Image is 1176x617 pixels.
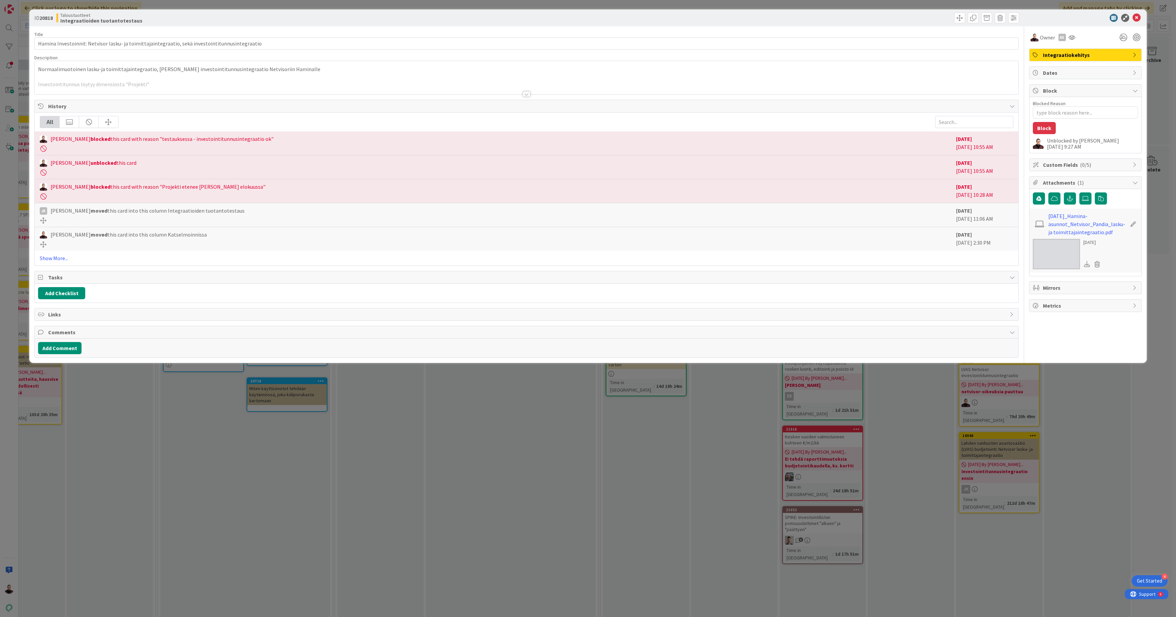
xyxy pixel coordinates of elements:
[40,183,47,191] img: AA
[51,135,274,143] span: [PERSON_NAME] this card with reason "testauksessa - investointitunnusintegraatio ok"
[1083,260,1091,269] div: Download
[35,3,37,8] div: 9
[1043,69,1129,77] span: Dates
[91,183,110,190] b: blocked
[956,183,972,190] b: [DATE]
[91,135,110,142] b: blocked
[38,65,1015,73] p: Normaalimuotoinen lasku-ja toimittajaintegraatio, [PERSON_NAME] investointitunnusintegraatio Netv...
[956,207,1013,223] div: [DATE] 11:06 AM
[956,135,1013,152] div: [DATE] 10:55 AM
[1043,51,1129,59] span: Integraatiokehitys
[48,102,1006,110] span: History
[14,1,31,9] span: Support
[1162,574,1168,580] div: 4
[1043,161,1129,169] span: Custom Fields
[34,37,1018,50] input: type card name here...
[1048,212,1126,236] a: [DATE]_Hamina-asunnot_Netvisor_Pandia_lasku- ja toimittajaintegraatio.pdf
[60,12,142,18] span: Taloustuotteet
[91,159,117,166] b: unblocked
[40,254,1013,262] a: Show More...
[956,135,972,142] b: [DATE]
[1137,578,1162,584] div: Get Started
[48,328,1006,336] span: Comments
[1043,87,1129,95] span: Block
[34,31,43,37] label: Title
[40,231,47,239] img: AA
[956,230,1013,247] div: [DATE] 2:30 PM
[956,183,1013,199] div: [DATE] 10:28 AM
[40,116,60,128] div: All
[1132,575,1168,587] div: Open Get Started checklist, remaining modules: 4
[1033,100,1066,106] label: Blocked Reason
[956,231,972,238] b: [DATE]
[51,230,207,239] span: [PERSON_NAME] this card into this column Katselmoinnissa
[956,159,1013,176] div: [DATE] 10:55 AM
[40,159,47,167] img: AA
[39,14,53,21] b: 20818
[34,55,58,61] span: Description
[38,287,85,299] button: Add Checklist
[51,207,245,215] span: [PERSON_NAME] this card into this column Integraatioiden tuotantotestaus
[1083,239,1103,246] div: [DATE]
[1043,302,1129,310] span: Metrics
[38,342,82,354] button: Add Comment
[956,159,972,166] b: [DATE]
[956,207,972,214] b: [DATE]
[1043,284,1129,292] span: Mirrors
[40,207,47,215] div: JK
[51,159,136,167] span: [PERSON_NAME] this card
[91,207,107,214] b: moved
[1030,33,1039,41] img: AA
[1033,122,1056,134] button: Block
[1033,138,1044,149] img: AA
[1058,34,1066,41] div: AS
[1040,33,1055,41] span: Owner
[1077,179,1084,186] span: ( 1 )
[91,231,107,238] b: moved
[1080,161,1091,168] span: ( 0/5 )
[40,135,47,143] img: AA
[1043,179,1129,187] span: Attachments
[34,14,53,22] span: ID
[48,310,1006,318] span: Links
[1047,137,1138,150] div: Unblocked by [PERSON_NAME] [DATE] 9:27 AM
[935,116,1013,128] input: Search...
[48,273,1006,281] span: Tasks
[51,183,265,191] span: [PERSON_NAME] this card with reason "Projekti etenee [PERSON_NAME] elokuussa"
[60,18,142,23] b: Integraatioiden tuotantotestaus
